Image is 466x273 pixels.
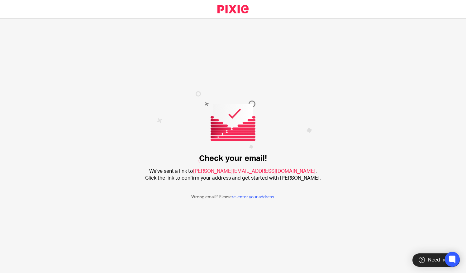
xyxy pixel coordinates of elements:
h2: We've sent a link to . Click the link to confirm your address and get started with [PERSON_NAME]. [145,168,321,181]
a: re-enter your address [232,195,274,199]
img: Confirm email image [157,91,312,163]
p: Wrong email? Please . [191,194,275,200]
span: [PERSON_NAME][EMAIL_ADDRESS][DOMAIN_NAME] [193,169,316,174]
div: Need help? [412,253,460,267]
h1: Check your email! [199,154,267,163]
